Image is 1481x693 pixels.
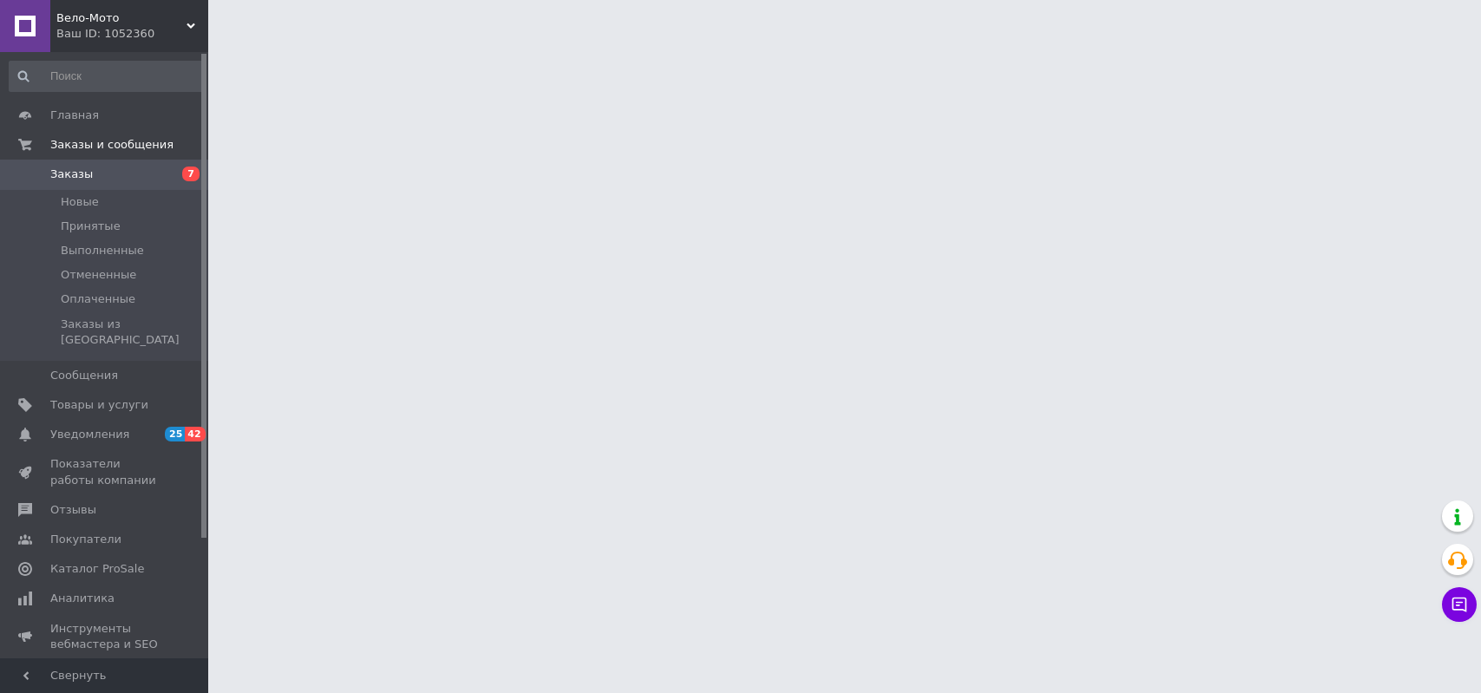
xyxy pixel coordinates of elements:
span: Каталог ProSale [50,561,144,577]
input: Поиск [9,61,204,92]
span: Аналитика [50,591,115,606]
span: Отмененные [61,267,136,283]
span: Заказы [50,167,93,182]
span: Сообщения [50,368,118,383]
span: Новые [61,194,99,210]
span: 7 [182,167,200,181]
button: Чат с покупателем [1442,587,1477,622]
span: Инструменты вебмастера и SEO [50,621,161,652]
span: Показатели работы компании [50,456,161,487]
span: Уведомления [50,427,129,442]
div: Ваш ID: 1052360 [56,26,208,42]
span: Заказы и сообщения [50,137,174,153]
span: 25 [165,427,185,441]
span: Отзывы [50,502,96,518]
span: Товары и услуги [50,397,148,413]
span: Заказы из [GEOGRAPHIC_DATA] [61,317,202,348]
span: Вело-Мото [56,10,187,26]
span: Главная [50,108,99,123]
span: Оплаченные [61,291,135,307]
span: 42 [185,427,205,441]
span: Принятые [61,219,121,234]
span: Покупатели [50,532,121,547]
span: Выполненные [61,243,144,258]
